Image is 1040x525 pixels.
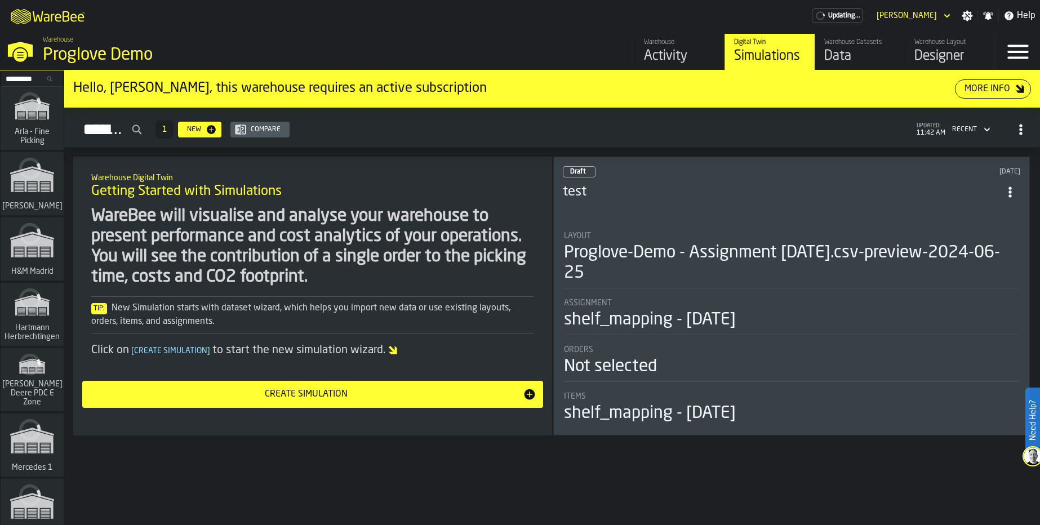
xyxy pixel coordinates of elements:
button: button-Create Simulation [82,381,543,408]
div: Not selected [564,357,657,377]
span: Tip: [91,303,107,314]
div: Warehouse Layout [914,38,986,46]
div: Title [564,345,1019,354]
div: status-0 2 [563,166,595,177]
span: updated: [917,123,945,129]
button: button-More Info [955,79,1031,99]
h2: button-Simulations [64,108,1040,148]
a: link-to-/wh/i/9d85c013-26f4-4c06-9c7d-6d35b33af13a/simulations [1,348,64,413]
div: stat-Layout [564,232,1019,288]
span: Items [564,392,586,401]
div: shelf_mapping - [DATE] [564,403,736,424]
a: link-to-/wh/i/e36b03eb-bea5-40ab-83a2-6422b9ded721/designer [905,34,995,70]
a: link-to-/wh/i/48cbecf7-1ea2-4bc9-a439-03d5b66e1a58/simulations [1,87,64,152]
div: Click on to start the new simulation wizard. [91,342,534,358]
span: Assignment [564,299,612,308]
div: title-Getting Started with Simulations [82,166,543,206]
div: New Simulation starts with dataset wizard, which helps you import new data or use existing layout... [91,301,534,328]
div: Digital Twin [734,38,806,46]
div: ButtonLoadMore-Load More-Prev-First-Last [151,121,178,139]
div: Title [564,392,1019,401]
div: WareBee will visualise and analyse your warehouse to present performance and cost analytics of yo... [91,206,534,287]
div: ItemListCard- [64,70,1040,108]
span: Orders [564,345,593,354]
div: Data [824,47,896,65]
button: button-Compare [230,122,290,137]
div: Updated: 10/11/2024, 2:09:39 PM Created: 10/11/2024, 2:09:28 PM [809,168,1020,176]
a: link-to-/wh/i/e36b03eb-bea5-40ab-83a2-6422b9ded721/feed/ [634,34,725,70]
span: Updating... [828,12,860,20]
a: link-to-/wh/i/e36b03eb-bea5-40ab-83a2-6422b9ded721/simulations [725,34,815,70]
div: Menu Subscription [812,8,863,23]
div: stat-Assignment [564,299,1019,335]
div: New [183,126,206,134]
label: button-toggle-Notifications [978,10,998,21]
div: Title [564,299,1019,308]
div: Warehouse [644,38,715,46]
span: 11:42 AM [917,129,945,137]
div: stat-Items [564,392,1019,424]
div: Designer [914,47,986,65]
div: Simulations [734,47,806,65]
button: button-New [178,122,221,137]
a: link-to-/wh/i/e36b03eb-bea5-40ab-83a2-6422b9ded721/pricing/ [812,8,863,23]
div: DropdownMenuValue-Pavle Vasic [872,9,953,23]
div: Title [564,232,1019,241]
a: link-to-/wh/i/0438fb8c-4a97-4a5b-bcc6-2889b6922db0/simulations [1,217,64,283]
span: ] [207,347,210,355]
div: ItemListCard-DashboardItemContainer [553,157,1030,435]
a: link-to-/wh/i/1653e8cc-126b-480f-9c47-e01e76aa4a88/simulations [1,152,64,217]
span: Draft [570,168,586,175]
section: card-SimulationDashboardCard-draft [563,220,1020,426]
div: ItemListCard- [73,157,552,435]
div: Create Simulation [89,388,523,401]
span: Getting Started with Simulations [91,183,282,201]
span: Warehouse [43,36,73,44]
div: More Info [960,82,1015,96]
a: link-to-/wh/i/f0a6b354-7883-413a-84ff-a65eb9c31f03/simulations [1,283,64,348]
a: link-to-/wh/i/a24a3e22-db74-4543-ba93-f633e23cdb4e/simulations [1,413,64,479]
div: DropdownMenuValue-Pavle Vasic [877,11,937,20]
div: Compare [246,126,285,134]
div: stat-Orders [564,345,1019,382]
div: Hello, [PERSON_NAME], this warehouse requires an active subscription [73,79,955,97]
span: Layout [564,232,591,241]
span: Create Simulation [129,347,212,355]
div: DropdownMenuValue-4 [952,126,977,134]
a: link-to-/wh/i/e36b03eb-bea5-40ab-83a2-6422b9ded721/data [815,34,905,70]
label: button-toggle-Settings [957,10,977,21]
div: Proglove-Demo - Assignment [DATE].csv-preview-2024-06-25 [564,243,1019,283]
div: Proglove Demo [43,45,347,65]
span: 1 [162,126,167,134]
h3: test [563,183,1000,201]
h2: Sub Title [91,171,534,183]
label: button-toggle-Help [999,9,1040,23]
label: Need Help? [1026,389,1039,452]
div: shelf_mapping - [DATE] [564,310,736,330]
div: Warehouse Datasets [824,38,896,46]
div: DropdownMenuValue-4 [948,123,993,136]
label: button-toggle-Menu [995,34,1040,70]
span: Help [1017,9,1035,23]
div: Activity [644,47,715,65]
span: [ [131,347,134,355]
